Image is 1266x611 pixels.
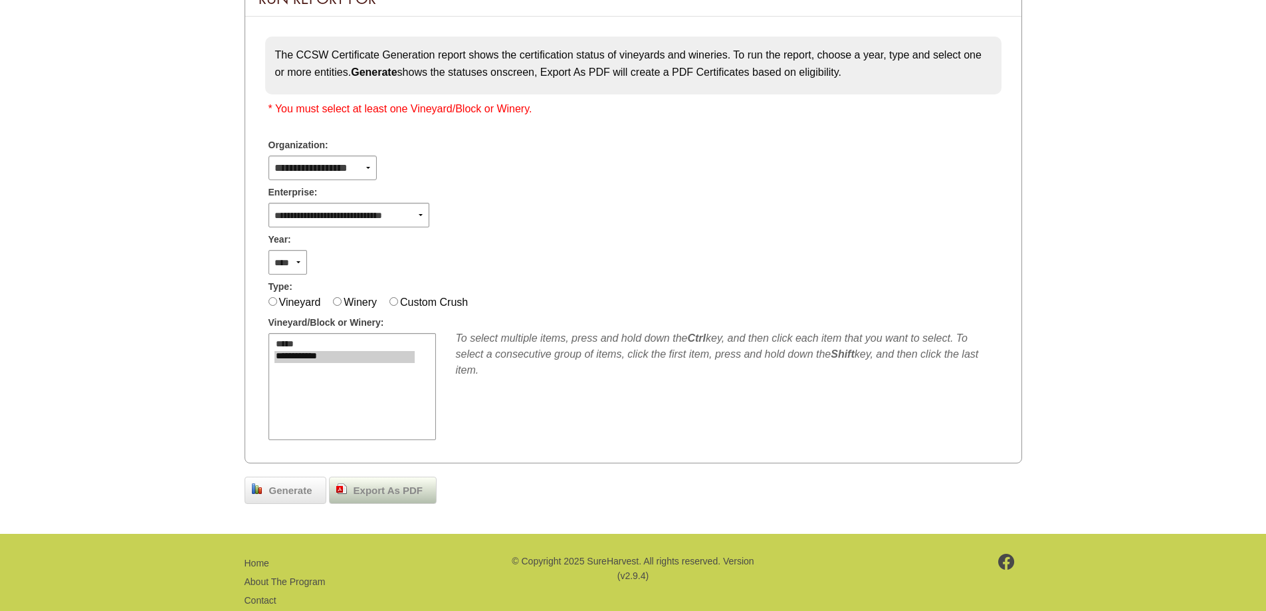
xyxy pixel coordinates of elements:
b: Shift [831,348,855,360]
img: footer-facebook.png [998,554,1015,570]
b: Ctrl [687,332,706,344]
label: Winery [344,297,377,308]
span: Generate [263,483,319,499]
a: Contact [245,595,276,606]
div: To select multiple items, press and hold down the key, and then click each item that you want to ... [456,330,998,378]
a: Home [245,558,269,568]
p: © Copyright 2025 SureHarvest. All rights reserved. Version (v2.9.4) [510,554,756,584]
span: Vineyard/Block or Winery: [268,316,384,330]
strong: Generate [351,66,397,78]
span: Type: [268,280,292,294]
a: Generate [245,477,326,505]
span: Enterprise: [268,185,318,199]
span: * You must select at least one Vineyard/Block or Winery. [268,103,532,114]
img: chart_bar.png [252,483,263,494]
p: The CCSW Certificate Generation report shows the certification status of vineyards and wineries. ... [275,47,992,80]
a: Export As PDF [329,477,437,505]
span: Export As PDF [347,483,429,499]
img: doc_pdf.png [336,483,347,494]
label: Vineyard [279,297,321,308]
span: Organization: [268,138,328,152]
label: Custom Crush [400,297,468,308]
span: Year: [268,233,291,247]
a: About The Program [245,576,326,587]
